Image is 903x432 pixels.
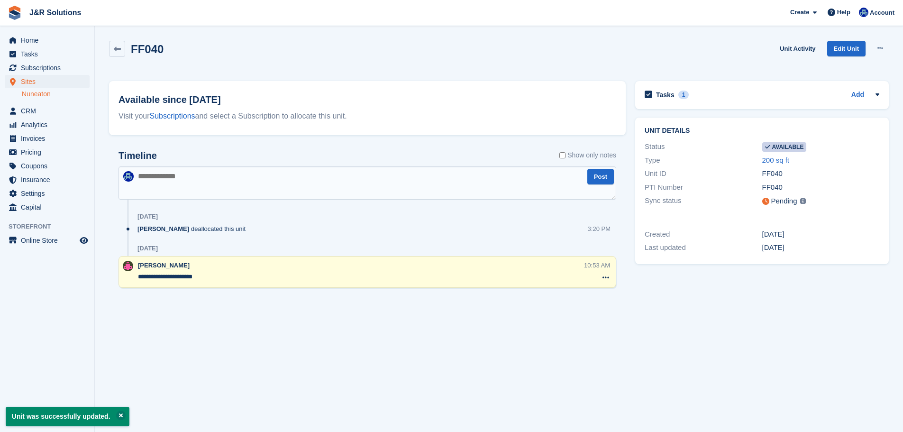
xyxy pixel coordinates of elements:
[21,173,78,186] span: Insurance
[5,159,90,173] a: menu
[21,34,78,47] span: Home
[123,171,134,182] img: Macie Adcock
[762,142,807,152] span: Available
[5,132,90,145] a: menu
[559,150,616,160] label: Show only notes
[21,47,78,61] span: Tasks
[119,110,616,122] div: Visit your and select a Subscription to allocate this unit.
[119,92,616,107] h2: Available since [DATE]
[26,5,85,20] a: J&R Solutions
[859,8,868,17] img: Macie Adcock
[21,234,78,247] span: Online Store
[5,173,90,186] a: menu
[131,43,164,55] h2: FF040
[762,229,879,240] div: [DATE]
[656,91,675,99] h2: Tasks
[870,8,894,18] span: Account
[645,242,762,253] div: Last updated
[645,229,762,240] div: Created
[790,8,809,17] span: Create
[21,187,78,200] span: Settings
[645,155,762,166] div: Type
[645,195,762,207] div: Sync status
[5,146,90,159] a: menu
[5,118,90,131] a: menu
[5,61,90,74] a: menu
[21,146,78,159] span: Pricing
[645,127,879,135] h2: Unit details
[645,141,762,152] div: Status
[6,407,129,426] p: Unit was successfully updated.
[137,224,189,233] span: [PERSON_NAME]
[5,201,90,214] a: menu
[9,222,94,231] span: Storefront
[5,75,90,88] a: menu
[119,150,157,161] h2: Timeline
[5,234,90,247] a: menu
[5,104,90,118] a: menu
[21,104,78,118] span: CRM
[137,245,158,252] div: [DATE]
[584,261,610,270] div: 10:53 AM
[587,169,614,184] button: Post
[588,224,611,233] div: 3:20 PM
[678,91,689,99] div: 1
[851,90,864,101] a: Add
[645,168,762,179] div: Unit ID
[762,168,879,179] div: FF040
[762,242,879,253] div: [DATE]
[8,6,22,20] img: stora-icon-8386f47178a22dfd0bd8f6a31ec36ba5ce8667c1dd55bd0f319d3a0aa187defe.svg
[837,8,850,17] span: Help
[137,213,158,221] div: [DATE]
[22,90,90,99] a: Nuneaton
[5,187,90,200] a: menu
[21,118,78,131] span: Analytics
[21,201,78,214] span: Capital
[123,261,133,271] img: Julie Morgan
[645,182,762,193] div: PTI Number
[559,150,566,160] input: Show only notes
[800,198,806,204] img: icon-info-grey-7440780725fd019a000dd9b08b2336e03edf1995a4989e88bcd33f0948082b44.svg
[776,41,819,56] a: Unit Activity
[762,156,790,164] a: 200 sq ft
[762,182,879,193] div: FF040
[5,34,90,47] a: menu
[21,132,78,145] span: Invoices
[21,159,78,173] span: Coupons
[5,47,90,61] a: menu
[21,75,78,88] span: Sites
[827,41,866,56] a: Edit Unit
[78,235,90,246] a: Preview store
[138,262,190,269] span: [PERSON_NAME]
[137,224,250,233] div: deallocated this unit
[21,61,78,74] span: Subscriptions
[771,196,797,207] div: Pending
[150,112,195,120] a: Subscriptions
